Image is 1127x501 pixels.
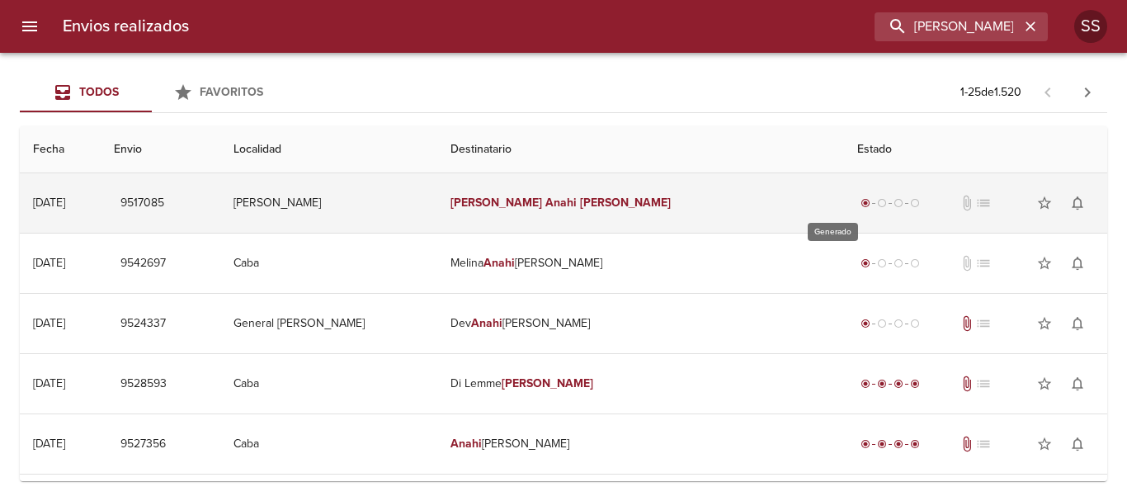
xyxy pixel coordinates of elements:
button: Agregar a favoritos [1028,247,1061,280]
td: Caba [220,234,436,293]
div: SS [1074,10,1107,43]
td: [PERSON_NAME] [437,414,844,474]
td: Caba [220,414,436,474]
div: [DATE] [33,196,65,210]
button: Activar notificaciones [1061,428,1094,461]
em: [PERSON_NAME] [502,376,593,390]
span: radio_button_checked [894,379,903,389]
span: 9528593 [120,374,167,395]
span: No tiene documentos adjuntos [959,195,975,211]
th: Estado [844,126,1107,173]
td: Di Lemme [437,354,844,414]
span: radio_button_checked [910,379,920,389]
span: notifications_none [1069,376,1086,392]
span: No tiene pedido asociado [975,315,992,332]
span: radio_button_unchecked [910,198,920,208]
span: Tiene documentos adjuntos [959,315,975,332]
span: radio_button_unchecked [877,319,887,328]
p: 1 - 25 de 1.520 [960,84,1021,101]
div: [DATE] [33,256,65,270]
em: [PERSON_NAME] [450,196,542,210]
span: No tiene pedido asociado [975,436,992,452]
em: Anahi [483,256,515,270]
td: Melina [PERSON_NAME] [437,234,844,293]
div: [DATE] [33,376,65,390]
em: [PERSON_NAME] [580,196,672,210]
span: Todos [79,85,119,99]
span: radio_button_checked [861,439,870,449]
button: menu [10,7,50,46]
div: Generado [857,315,923,332]
th: Fecha [20,126,101,173]
th: Envio [101,126,221,173]
span: radio_button_checked [861,198,870,208]
button: Activar notificaciones [1061,307,1094,340]
span: radio_button_checked [910,439,920,449]
div: Entregado [857,376,923,392]
span: No tiene pedido asociado [975,255,992,272]
h6: Envios realizados [63,13,189,40]
button: 9517085 [114,188,171,219]
span: radio_button_unchecked [877,198,887,208]
td: Dev [PERSON_NAME] [437,294,844,353]
em: Anahi [471,316,502,330]
span: notifications_none [1069,436,1086,452]
span: radio_button_checked [861,319,870,328]
th: Localidad [220,126,436,173]
div: [DATE] [33,316,65,330]
span: radio_button_checked [894,439,903,449]
span: Tiene documentos adjuntos [959,436,975,452]
span: notifications_none [1069,255,1086,272]
span: star_border [1036,376,1053,392]
th: Destinatario [437,126,844,173]
span: star_border [1036,195,1053,211]
span: 9517085 [120,193,164,214]
span: No tiene documentos adjuntos [959,255,975,272]
span: radio_button_unchecked [894,198,903,208]
span: radio_button_checked [877,439,887,449]
span: Tiene documentos adjuntos [959,376,975,392]
button: 9527356 [114,429,172,460]
span: radio_button_unchecked [910,258,920,268]
input: buscar [875,12,1020,41]
span: notifications_none [1069,195,1086,211]
button: Activar notificaciones [1061,367,1094,400]
button: 9542697 [114,248,172,279]
span: 9524337 [120,314,166,334]
div: Generado [857,255,923,272]
span: radio_button_checked [877,379,887,389]
div: Tabs Envios [20,73,284,112]
span: Pagina siguiente [1068,73,1107,112]
span: radio_button_checked [861,258,870,268]
td: Caba [220,354,436,414]
button: 9528593 [114,369,173,399]
em: Anahi [545,196,577,210]
button: 9524337 [114,309,172,339]
div: Entregado [857,436,923,452]
td: General [PERSON_NAME] [220,294,436,353]
span: No tiene pedido asociado [975,195,992,211]
span: star_border [1036,436,1053,452]
span: notifications_none [1069,315,1086,332]
span: radio_button_unchecked [894,258,903,268]
span: 9542697 [120,253,166,274]
span: No tiene pedido asociado [975,376,992,392]
span: 9527356 [120,434,166,455]
button: Agregar a favoritos [1028,307,1061,340]
span: Favoritos [200,85,263,99]
span: star_border [1036,255,1053,272]
em: Anahi [450,437,482,451]
div: [DATE] [33,437,65,451]
button: Activar notificaciones [1061,187,1094,220]
span: star_border [1036,315,1053,332]
td: [PERSON_NAME] [220,173,436,233]
button: Agregar a favoritos [1028,367,1061,400]
span: radio_button_unchecked [910,319,920,328]
span: Pagina anterior [1028,83,1068,100]
span: radio_button_unchecked [877,258,887,268]
button: Agregar a favoritos [1028,187,1061,220]
span: radio_button_checked [861,379,870,389]
div: Abrir información de usuario [1074,10,1107,43]
button: Activar notificaciones [1061,247,1094,280]
span: radio_button_unchecked [894,319,903,328]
